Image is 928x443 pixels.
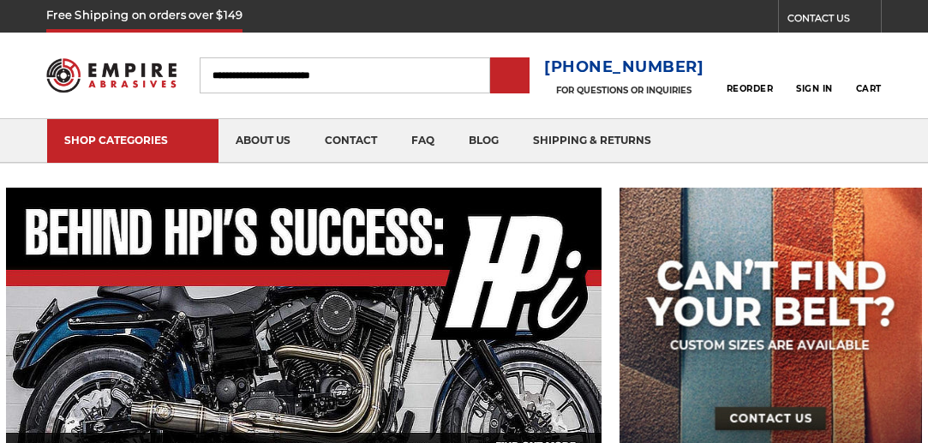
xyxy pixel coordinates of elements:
[856,57,882,94] a: Cart
[64,134,201,147] div: SHOP CATEGORIES
[544,55,704,80] a: [PHONE_NUMBER]
[787,9,881,33] a: CONTACT US
[493,59,527,93] input: Submit
[727,83,774,94] span: Reorder
[544,85,704,96] p: FOR QUESTIONS OR INQUIRIES
[856,83,882,94] span: Cart
[452,119,516,163] a: blog
[727,57,774,93] a: Reorder
[394,119,452,163] a: faq
[308,119,394,163] a: contact
[516,119,668,163] a: shipping & returns
[219,119,308,163] a: about us
[796,83,833,94] span: Sign In
[46,50,177,101] img: Empire Abrasives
